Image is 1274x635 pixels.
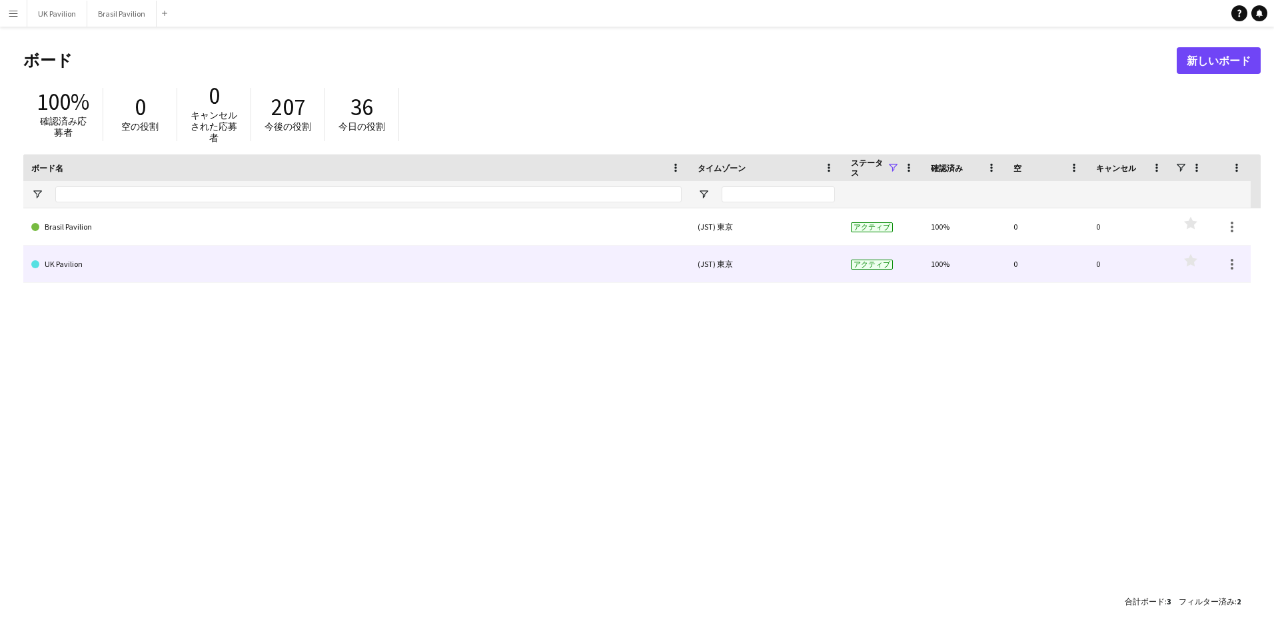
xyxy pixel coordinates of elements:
[698,188,710,200] button: フィルターメニューを開く
[1179,588,1241,614] div: :
[87,1,157,27] button: Brasil Pavilion
[1013,163,1021,173] span: 空
[698,163,746,173] span: タイムゾーン
[1096,163,1136,173] span: キャンセル
[27,1,87,27] button: UK Pavilion
[350,93,373,122] span: 36
[121,120,159,132] span: 空の役割
[338,120,385,132] span: 今日の役割
[191,109,237,144] span: キャンセルされた応募者
[931,163,963,173] span: 確認済み
[851,260,893,270] span: アクティブ
[1125,588,1171,614] div: :
[135,93,146,122] span: 0
[1167,596,1171,606] span: 3
[55,186,682,202] input: ボード名 フィルター入力
[851,222,893,232] span: アクティブ
[31,246,682,283] a: UK Pavilion
[31,163,63,173] span: ボード名
[265,120,311,132] span: 今後の役割
[923,246,1005,282] div: 100%
[23,51,1177,71] h1: ボード
[1177,47,1261,74] a: 新しいボード
[1088,208,1171,245] div: 0
[271,93,305,122] span: 207
[923,208,1005,245] div: 100%
[31,208,682,246] a: Brasil Pavilion
[1125,596,1165,606] span: 合計ボード
[1179,596,1235,606] span: フィルター済み
[722,186,835,202] input: タイムゾーン フィルター入力
[690,246,843,282] div: (JST) 東京
[37,87,89,116] span: 100%
[1237,596,1241,606] span: 2
[40,115,87,138] span: 確認済み応募者
[1005,208,1088,245] div: 0
[1088,246,1171,282] div: 0
[851,158,887,178] span: ステータス
[1005,246,1088,282] div: 0
[690,208,843,245] div: (JST) 東京
[31,188,43,200] button: フィルターメニューを開く
[209,81,220,110] span: 0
